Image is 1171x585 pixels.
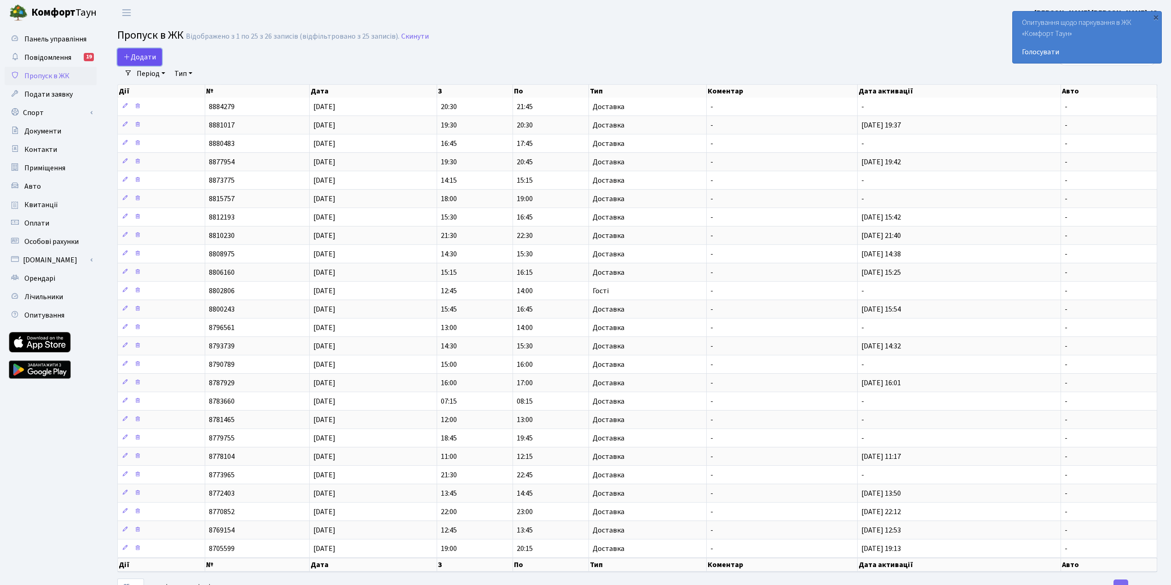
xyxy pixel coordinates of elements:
span: Доставка [593,195,624,203]
span: - [1065,175,1067,185]
span: 8793739 [209,341,235,351]
span: - [861,139,864,149]
span: 8778104 [209,452,235,462]
span: 15:00 [441,359,457,370]
span: 14:30 [441,341,457,351]
a: Повідомлення19 [5,48,97,67]
span: [DATE] 16:01 [861,378,901,388]
span: 19:30 [441,157,457,167]
a: [DOMAIN_NAME] [5,251,97,269]
span: Доставка [593,545,624,552]
a: Додати [117,48,162,66]
span: 11:00 [441,452,457,462]
span: 8773965 [209,470,235,480]
span: 18:00 [441,194,457,204]
span: - [861,286,864,296]
span: 8873775 [209,175,235,185]
span: 23:00 [517,507,533,517]
span: Доставка [593,122,624,129]
span: - [710,433,713,443]
span: - [710,120,713,130]
span: 8787929 [209,378,235,388]
span: - [1065,415,1067,425]
span: Доставка [593,398,624,405]
span: 8779755 [209,433,235,443]
span: 12:15 [517,452,533,462]
a: Приміщення [5,159,97,177]
span: Особові рахунки [24,237,79,247]
span: - [1065,341,1067,351]
span: - [710,139,713,149]
span: [DATE] 19:37 [861,120,901,130]
span: Доставка [593,177,624,184]
span: 20:45 [517,157,533,167]
span: 13:00 [517,415,533,425]
span: 16:45 [441,139,457,149]
span: 20:30 [441,102,457,112]
span: 21:30 [441,231,457,241]
th: По [513,558,589,572]
a: Тип [171,66,196,81]
span: - [1065,249,1067,259]
span: 17:00 [517,378,533,388]
span: [DATE] [313,452,335,462]
span: - [710,267,713,278]
span: Подати заявку [24,89,73,99]
span: 19:00 [517,194,533,204]
div: × [1151,12,1160,22]
span: 12:45 [441,286,457,296]
span: 8812193 [209,212,235,222]
span: 07:15 [441,396,457,406]
span: Таун [31,5,97,21]
div: Опитування щодо паркування в ЖК «Комфорт Таун» [1013,12,1161,63]
span: - [1065,507,1067,517]
span: - [861,470,864,480]
span: Доставка [593,379,624,387]
span: - [710,212,713,222]
span: 8802806 [209,286,235,296]
span: 22:30 [517,231,533,241]
span: 12:00 [441,415,457,425]
span: 12:45 [441,525,457,535]
span: 14:00 [517,286,533,296]
span: - [1065,323,1067,333]
span: 19:45 [517,433,533,443]
span: Доставка [593,361,624,368]
span: [DATE] [313,120,335,130]
span: [DATE] [313,378,335,388]
span: - [1065,525,1067,535]
th: Тип [589,558,707,572]
span: 14:45 [517,488,533,498]
span: [DATE] [313,267,335,278]
span: 8877954 [209,157,235,167]
span: [DATE] 19:13 [861,544,901,554]
th: Дата активації [858,85,1061,98]
span: - [1065,120,1067,130]
span: [DATE] [313,396,335,406]
span: - [1065,212,1067,222]
b: Комфорт [31,5,75,20]
span: - [1065,194,1067,204]
span: 15:30 [517,341,533,351]
span: - [710,341,713,351]
a: Документи [5,122,97,140]
span: 13:45 [441,488,457,498]
th: № [205,85,310,98]
span: - [1065,102,1067,112]
span: - [861,359,864,370]
span: [DATE] [313,544,335,554]
span: Оплати [24,218,49,228]
span: 14:00 [517,323,533,333]
a: Голосувати [1022,46,1152,58]
span: 18:45 [441,433,457,443]
span: - [1065,267,1067,278]
span: 08:15 [517,396,533,406]
span: [DATE] [313,341,335,351]
span: [DATE] 19:42 [861,157,901,167]
span: 16:45 [517,212,533,222]
a: Квитанції [5,196,97,214]
span: [DATE] 11:17 [861,452,901,462]
span: - [1065,544,1067,554]
th: Дії [118,558,205,572]
span: 8808975 [209,249,235,259]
